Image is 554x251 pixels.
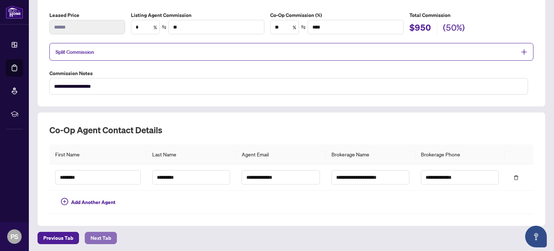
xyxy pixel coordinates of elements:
label: Listing Agent Commission [131,11,264,19]
label: Commission Notes [49,69,533,77]
th: Agent Email [236,144,325,164]
span: Next Tab [91,232,111,244]
span: swap [301,25,306,30]
th: Brokerage Name [326,144,415,164]
button: Open asap [525,226,547,247]
span: plus [521,49,527,55]
h5: Total Commission [409,11,533,19]
button: Add Another Agent [55,196,121,208]
span: plus-circle [61,198,68,205]
span: swap [162,25,167,30]
label: Co-Op Commission (%) [270,11,404,19]
h2: (50%) [443,22,465,35]
span: Add Another Agent [71,198,115,206]
button: Previous Tab [38,232,79,244]
h2: $950 [409,22,431,35]
label: Leased Price [49,11,125,19]
div: Split Commission [49,43,533,61]
th: Brokerage Phone [415,144,505,164]
button: Next Tab [85,232,117,244]
h2: Co-op Agent Contact Details [49,124,533,136]
span: Previous Tab [43,232,73,244]
th: First Name [49,144,146,164]
span: Split Commission [56,49,94,55]
img: logo [6,5,23,19]
span: delete [514,175,519,180]
span: PS [10,231,18,242]
th: Last Name [146,144,236,164]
